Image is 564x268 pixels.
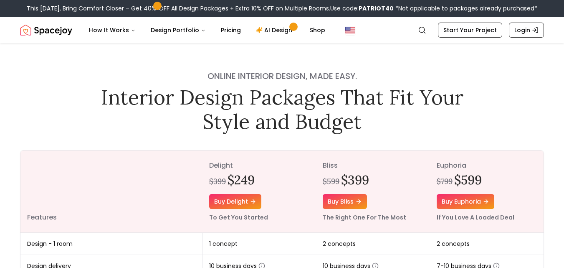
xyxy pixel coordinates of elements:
[209,161,309,171] p: delight
[345,25,355,35] img: United States
[144,22,212,38] button: Design Portfolio
[214,22,248,38] a: Pricing
[20,233,202,255] td: Design - 1 room
[437,194,494,209] a: Buy euphoria
[359,4,394,13] b: PATRIOT40
[20,17,544,43] nav: Global
[454,172,482,187] h2: $599
[341,172,369,187] h2: $399
[437,240,470,248] span: 2 concepts
[82,22,332,38] nav: Main
[323,213,406,222] small: The Right One For The Most
[95,85,469,133] h1: Interior Design Packages That Fit Your Style and Budget
[323,161,423,171] p: bliss
[20,151,202,233] th: Features
[27,4,537,13] div: This [DATE], Bring Comfort Closer – Get 40% OFF All Design Packages + Extra 10% OFF on Multiple R...
[509,23,544,38] a: Login
[20,22,72,38] img: Spacejoy Logo
[209,176,226,187] div: $399
[228,172,255,187] h2: $249
[437,161,537,171] p: euphoria
[323,176,339,187] div: $599
[438,23,502,38] a: Start Your Project
[323,194,367,209] a: Buy bliss
[437,176,453,187] div: $799
[330,4,394,13] span: Use code:
[323,240,356,248] span: 2 concepts
[209,240,238,248] span: 1 concept
[209,213,268,222] small: To Get You Started
[20,22,72,38] a: Spacejoy
[209,194,261,209] a: Buy delight
[82,22,142,38] button: How It Works
[303,22,332,38] a: Shop
[394,4,537,13] span: *Not applicable to packages already purchased*
[249,22,301,38] a: AI Design
[95,70,469,82] h4: Online interior design, made easy.
[437,213,514,222] small: If You Love A Loaded Deal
